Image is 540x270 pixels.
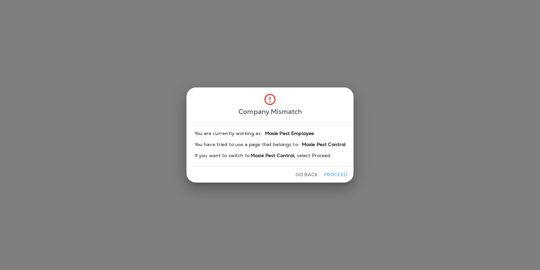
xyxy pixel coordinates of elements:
[250,153,297,158] span: Moxie Pest Control ,
[265,131,314,136] span: Moxie Pest Employee
[323,170,348,180] button: Proceed
[195,153,250,158] span: If you want to switch to
[195,131,262,136] span: You are currently working as:
[302,142,346,147] span: Moxie Pest Control
[297,153,331,158] span: select Proceed
[195,142,299,147] span: You have tried to use a page that belongs to:
[293,170,320,180] button: Go Back
[238,106,302,117] span: Company Mismatch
